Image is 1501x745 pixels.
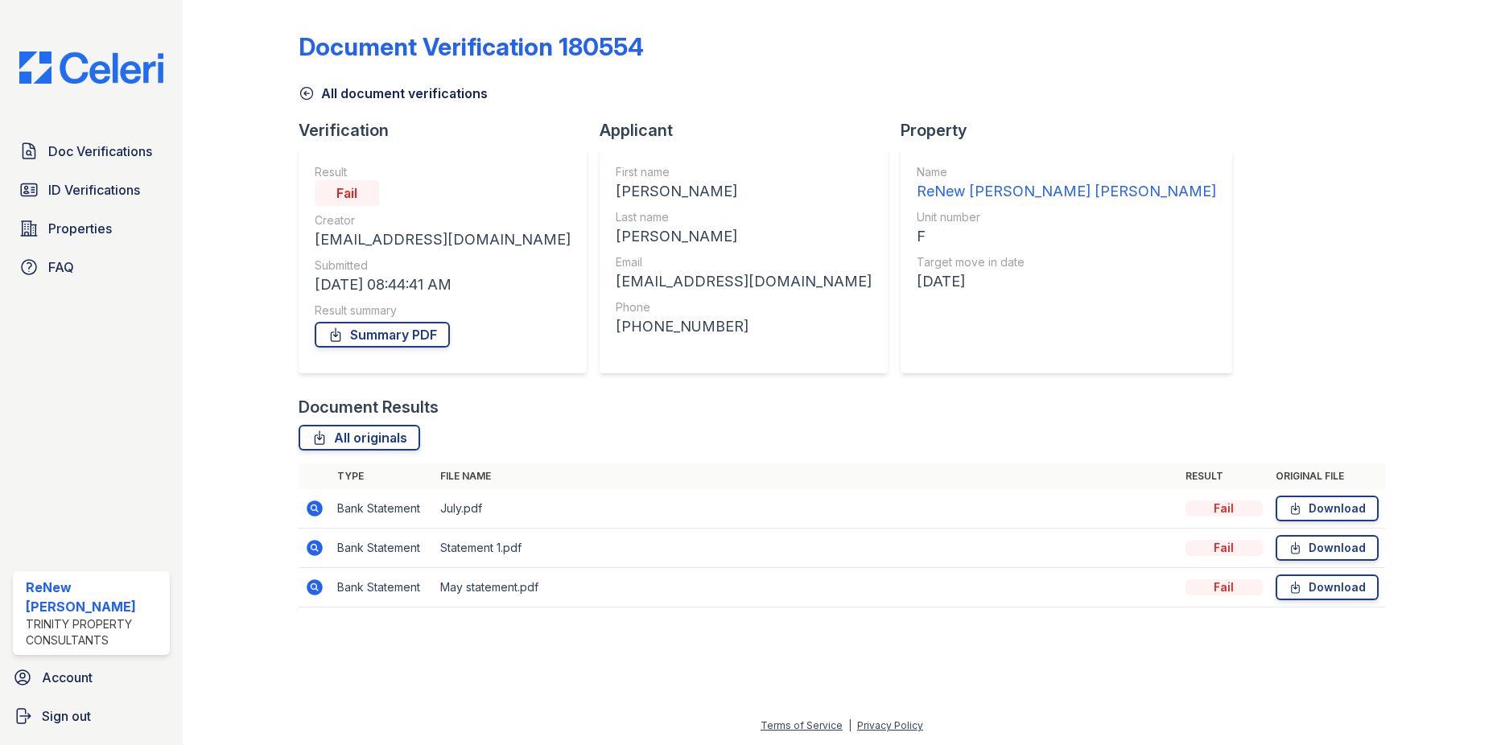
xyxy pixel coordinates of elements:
div: Creator [315,212,571,228]
a: Doc Verifications [13,135,170,167]
th: Type [331,463,434,489]
div: Trinity Property Consultants [26,616,163,648]
th: Result [1179,463,1269,489]
div: Result [315,164,571,180]
div: Result summary [315,303,571,319]
a: Summary PDF [315,322,450,348]
a: Terms of Service [761,719,843,731]
div: [EMAIL_ADDRESS][DOMAIN_NAME] [315,228,571,251]
div: Verification [299,119,600,142]
a: Sign out [6,700,176,732]
th: File name [434,463,1178,489]
td: Bank Statement [331,489,434,529]
a: Privacy Policy [857,719,923,731]
div: Document Verification 180554 [299,32,644,61]
span: Sign out [42,706,91,726]
td: May statement.pdf [434,568,1178,607]
div: ReNew [PERSON_NAME] [26,578,163,616]
div: | [848,719,852,731]
span: ID Verifications [48,180,140,200]
a: ID Verifications [13,174,170,206]
div: First name [616,164,872,180]
a: Properties [13,212,170,245]
div: Fail [1186,579,1263,595]
a: Download [1276,496,1379,521]
div: [DATE] 08:44:41 AM [315,274,571,296]
div: ReNew [PERSON_NAME] [PERSON_NAME] [917,180,1216,203]
th: Original file [1269,463,1385,489]
td: Bank Statement [331,529,434,568]
td: July.pdf [434,489,1178,529]
td: Bank Statement [331,568,434,607]
img: CE_Logo_Blue-a8612792a0a2168367f1c8372b55b34899dd931a85d93a1a3d3e32e68fde9ad4.png [6,51,176,84]
div: Applicant [600,119,901,142]
div: [PERSON_NAME] [616,225,872,248]
a: Name ReNew [PERSON_NAME] [PERSON_NAME] [917,164,1216,203]
div: Document Results [299,396,439,418]
div: [EMAIL_ADDRESS][DOMAIN_NAME] [616,270,872,293]
a: Account [6,661,176,694]
div: Last name [616,209,872,225]
div: Property [901,119,1245,142]
div: Submitted [315,257,571,274]
span: Properties [48,219,112,238]
div: [PERSON_NAME] [616,180,872,203]
div: Fail [315,180,379,206]
span: Doc Verifications [48,142,152,161]
div: Email [616,254,872,270]
a: Download [1276,535,1379,561]
div: Target move in date [917,254,1216,270]
div: Phone [616,299,872,315]
a: All document verifications [299,84,488,103]
td: Statement 1.pdf [434,529,1178,568]
div: Fail [1186,540,1263,556]
a: FAQ [13,251,170,283]
span: Account [42,668,93,687]
span: FAQ [48,257,74,277]
div: Unit number [917,209,1216,225]
div: [DATE] [917,270,1216,293]
a: Download [1276,574,1379,600]
a: All originals [299,425,420,451]
div: Fail [1186,500,1263,517]
div: [PHONE_NUMBER] [616,315,872,338]
div: Name [917,164,1216,180]
div: F [917,225,1216,248]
